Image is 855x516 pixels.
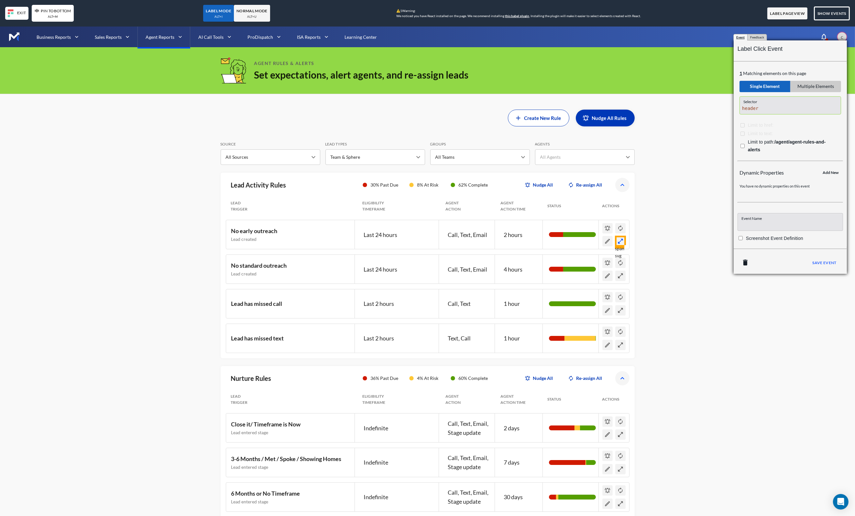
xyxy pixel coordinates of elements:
span: Nudge [602,451,613,461]
div: 78% Past Due; 1% At Risk; 21% Complete [549,460,596,465]
div: Lead Activity Rules30% Past Due8% At Risk62% CompleteNudge AllRe-assign All [221,173,635,197]
span: ELIGIBILITY TIMEFRAME [362,393,433,405]
button: Agent Reports [137,27,190,47]
p: No standard outreach [231,261,350,270]
span: Re-Assign [615,327,626,337]
span: Nudge [602,223,613,233]
div: 15% Past Due; 5% At Risk; 80% Complete [549,495,596,500]
p: No early outreach [231,226,350,236]
p: Lead created [231,236,350,243]
div: 30% Past Due; 70% Complete [549,267,596,272]
p: Lead created [231,270,350,277]
div: Call, Text, Email, Stage update [443,414,495,442]
span: Leads in "Active Client", "Active listing", "Listing agreement", "Submitting offers", "Under cont... [231,414,350,442]
div: 33% Past Due; 66% At Risk; 1% Complete [549,336,596,341]
div: 8 % At Risk [408,180,444,190]
div: Last 24 hours [358,220,439,249]
button: Re-assign All [561,373,610,383]
span: Re-Assign [615,257,626,268]
button: Nudge All [518,180,561,190]
span: Nudge [602,327,613,337]
span: Re-Assign [615,485,626,496]
span: Nudge [602,257,613,268]
label: SOURCE [221,142,320,149]
p: Lead has missed call [231,299,350,308]
span: See Details [615,498,626,509]
div: Call, Text, Email, Stage update [443,483,495,511]
div: Indefinite [358,483,439,511]
div: 30 days [499,483,543,511]
h1: Agent Rules & Alerts [254,60,469,67]
button: Re-assign All [561,180,610,190]
span: Re-Assign [615,292,626,302]
span: See Details [615,339,626,350]
span: Nudge [602,416,613,426]
span: Nudge [602,292,613,302]
span: See Details [615,236,626,246]
div: Last 24 hours [358,255,439,284]
span: Leads texted us in the last 2 hours and no text or call back within 1 hour [231,324,350,353]
span: ACTIONS [602,396,624,402]
span: STATUS [547,396,589,402]
button: ISA Reports [289,27,336,47]
span: STATUS [547,203,589,209]
div: Call, Text, Email [443,255,495,284]
h3: Lead Activity Rules [231,180,286,190]
p: Set expectations, alert agents, and re-assign leads [254,69,469,81]
div: 2 hours [499,220,543,249]
button: open account menu [833,28,851,46]
span: See Details [615,271,626,281]
span: See Details [615,305,626,315]
div: Call, Text [443,289,495,318]
div: 100% Complete [549,301,596,306]
span: AGENT ACTION TIME [500,393,534,405]
div: Last 2 hours [358,289,439,318]
button: AI Call Tools [190,27,239,47]
div: 4 % At Risk [408,373,444,383]
p: 3-6 Months / Met / Spoke / Showing Homes [231,454,350,464]
div: Last 2 hours [358,324,439,353]
button: Nudge All [518,373,561,383]
div: Open Intercom Messenger [833,494,849,510]
button: Open [623,153,632,162]
span: AGENT ACTION [445,200,488,212]
div: Indefinite [358,448,439,477]
span: Leads in "C - Cold 6+ Months", "Nurture", "Unresponsive" stages with no outreach in the last 30 days [231,483,350,511]
p: Lead entered stage [231,429,350,436]
div: All Teams [430,149,530,165]
span: Leads created in last 24 hours with no call, text or email outreach within 4 hours [231,255,350,284]
p: Lead entered stage [231,464,350,471]
span: Leads with missed calls in the last 2 hours and no call or text back within 1 hour [231,289,350,318]
div: 30% Past Due; 70% Complete [549,232,596,237]
div: 60 % Complete [450,373,491,383]
span: See Details [615,429,626,440]
div: Indefinite [358,414,439,442]
a: Learning Center [336,27,385,47]
div: 62 % Complete [450,180,491,190]
div: Nurture Rules36% Past Due4% At Risk60% CompleteNudge AllRe-assign All [221,366,635,391]
span: See Details [615,464,626,474]
span: LEAD TRIGGER [231,200,350,212]
div: All Sources [221,149,320,165]
div: 30 % Past Due [362,180,403,190]
button: ProDispatch [239,27,289,47]
div: Call, Text, Email, Stage update [443,448,495,477]
div: c [837,32,847,42]
span: Leads created in last 24 hours with no call, text or email outreach within 2 hours [231,220,350,249]
button: Sales Reports [87,27,137,47]
button: Business Reports [28,27,87,47]
p: Lead entered stage [231,498,350,505]
label: GROUPS [430,142,530,149]
div: 7 days [499,448,543,477]
p: 6 Months or No Timeframe [231,489,350,498]
label: AGENTS [535,142,635,149]
p: Close it/ Timeframe is Now [231,420,350,429]
div: Text, Call [443,324,495,353]
div: Call, Text, Email [443,220,495,249]
button: Create New Rule [508,110,569,126]
span: Re-Assign [615,416,626,426]
input: All Agents [539,151,566,163]
span: Nudge [602,485,613,496]
span: LEAD TRIGGER [231,393,350,405]
div: 4 hours [499,255,543,284]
